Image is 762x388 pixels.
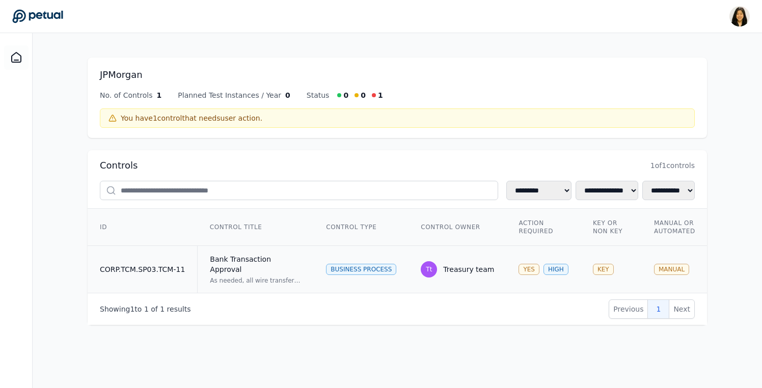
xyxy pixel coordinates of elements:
[409,209,506,246] th: Control Owner
[178,90,281,100] span: Planned Test Instances / Year
[669,299,695,319] button: Next
[326,264,396,275] div: Business Process
[581,209,642,246] th: Key or Non Key
[307,90,330,100] span: Status
[210,254,302,274] div: Bank Transaction Approval
[647,299,669,319] button: 1
[210,223,262,231] span: Control Title
[210,276,302,285] div: As needed, all wire transfers, ACH, and check payments are authorized and approved prior to being...
[650,160,695,171] span: 1 of 1 controls
[100,158,138,173] h2: Controls
[100,68,695,82] h1: JPMorgan
[426,265,432,273] span: Tt
[157,90,162,100] span: 1
[100,304,190,314] p: Showing to of results
[12,9,63,23] a: Go to Dashboard
[343,90,348,100] span: 0
[378,90,383,100] span: 1
[144,305,149,313] span: 1
[729,6,750,26] img: Renee Park
[100,90,153,100] span: No. of Controls
[443,264,494,274] div: Treasury team
[609,299,648,319] button: Previous
[543,264,568,275] div: HIGH
[654,264,689,275] div: MANUAL
[285,90,290,100] span: 0
[609,299,695,319] nav: Pagination
[160,305,165,313] span: 1
[314,209,409,246] th: Control Type
[642,209,713,246] th: Manual or Automated
[519,264,539,275] div: YES
[593,264,614,275] div: KEY
[121,113,262,123] span: You have 1 control that need s user action.
[506,209,580,246] th: Action Required
[361,90,366,100] span: 0
[100,223,107,231] span: ID
[88,246,198,293] td: CORP.TCM.SP03.TCM-11
[4,45,29,70] a: Dashboard
[130,305,134,313] span: 1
